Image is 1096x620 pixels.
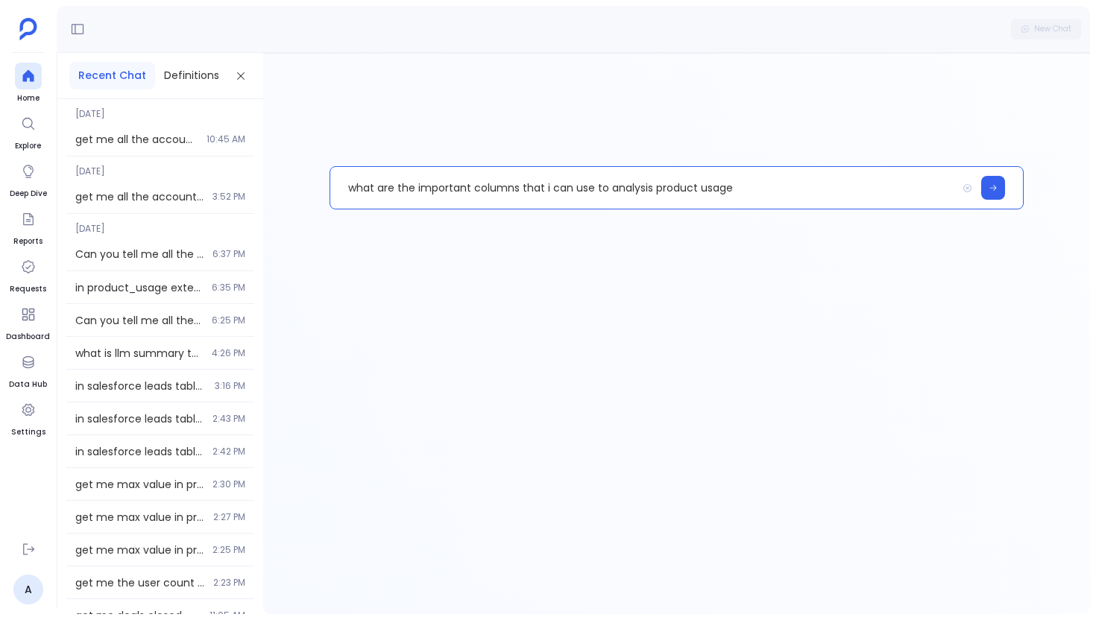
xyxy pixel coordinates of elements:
span: get me all the accounts and opportuntites which have arr more than 500k and created in last 4 years [75,189,204,204]
a: Requests [10,253,46,295]
span: Settings [11,426,45,438]
span: get me all the accounts which are customers [75,132,198,147]
span: [DATE] [66,156,254,177]
span: 6:25 PM [212,314,245,326]
a: Settings [11,396,45,438]
span: 2:43 PM [212,413,245,425]
button: Definitions [155,62,228,89]
span: in salesforce leads table get me max,min value of deleted column // use info agent you will be re... [75,411,204,426]
span: Explore [15,140,42,152]
span: [DATE] [66,214,254,235]
span: Requests [10,283,46,295]
span: get me max value in product_usage id column // use info agent you will be rewarded [75,477,204,492]
a: Reports [13,206,42,247]
span: 3:16 PM [215,380,245,392]
span: get me max value in product_usage id column // use info agent you will be rewarded [75,510,204,525]
span: Can you tell me all the important columns along with their data fill percentage in product usage ... [75,313,203,328]
span: 2:42 PM [212,446,245,458]
span: 2:25 PM [212,544,245,556]
a: Home [15,63,42,104]
a: Explore [15,110,42,152]
span: Data Hub [9,379,47,390]
span: in salesforce leads table get me max,min value of deleted column [75,444,204,459]
span: in product_usage extended table how many columns are enabled is there anything disabled , give me... [75,280,203,295]
span: 2:30 PM [212,478,245,490]
a: Data Hub [9,349,47,390]
span: 3:52 PM [212,191,245,203]
span: 4:26 PM [212,347,245,359]
img: petavue logo [19,18,37,40]
span: Deep Dive [10,188,47,200]
span: 10:45 AM [207,133,245,145]
button: Recent Chat [69,62,155,89]
span: Reports [13,235,42,247]
span: in salesforce leads table get me max,min value of deleted column // use info agent you will be re... [75,379,206,393]
span: get me the user count details from salesforce such max,min etc [75,575,204,590]
span: 2:23 PM [213,577,245,589]
span: Dashboard [6,331,50,343]
p: what are the important columns that i can use to analysis product usage [330,168,957,207]
span: get me max value in product_usage id column [75,542,204,557]
span: 6:37 PM [212,248,245,260]
a: Deep Dive [10,158,47,200]
span: Can you tell me all the columns along with their data fill percentage in product usage extended t... [75,247,204,262]
span: [DATE] [66,99,254,120]
a: Dashboard [6,301,50,343]
span: 2:27 PM [213,511,245,523]
a: A [13,575,43,604]
span: what is llm summary table details tell me about it [75,346,203,361]
span: 6:35 PM [212,282,245,294]
span: Home [15,92,42,104]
